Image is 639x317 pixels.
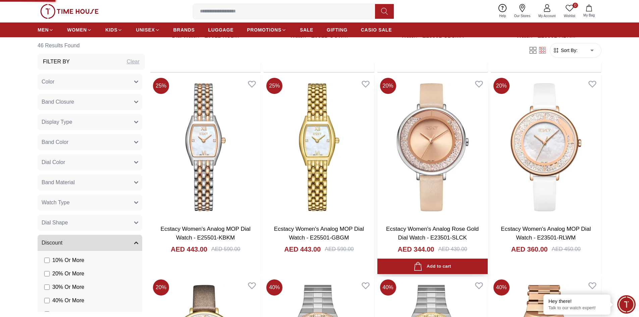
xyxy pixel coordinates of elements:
button: Sort By: [553,47,578,54]
a: UNISEX [136,24,160,36]
input: 20% Or More [44,271,50,276]
span: Dial Shape [42,219,68,227]
h3: Filter By [43,58,70,66]
div: Add to cart [414,262,451,271]
a: KIDS [105,24,122,36]
span: WOMEN [67,27,87,33]
span: 40 % [493,279,510,296]
img: Ecstacy Women's Analog MOP Dial Watch - E23501-RLWM [491,75,601,219]
span: Band Closure [42,98,74,106]
span: Dial Color [42,158,65,166]
a: Ecstacy Women's Analog MOP Dial Watch - E25501-GBGM [274,226,364,241]
input: 30% Or More [44,284,50,290]
span: 40 % [380,279,396,296]
div: Clear [127,58,140,66]
a: GIFTING [327,24,348,36]
span: LUGGAGE [208,27,234,33]
button: Band Material [38,174,142,191]
span: 25 % [153,78,169,94]
a: 0Wishlist [560,3,579,20]
h4: AED 344.00 [398,245,434,254]
span: My Bag [581,13,597,18]
a: WOMEN [67,24,92,36]
span: Display Type [42,118,72,126]
img: Ecstacy Women's Analog MOP Dial Watch - E25501-GBGM [264,75,374,219]
img: ... [40,4,99,19]
span: Help [496,13,509,18]
span: 40 % [266,279,282,296]
a: Ecstacy Women's Analog MOP Dial Watch - E25501-KBKM [161,226,251,241]
span: PROMOTIONS [247,27,281,33]
span: 20 % [153,279,169,296]
input: 40% Or More [44,298,50,303]
span: 0 [573,3,578,8]
span: 30 % Or More [52,283,84,291]
span: 40 % Or More [52,297,84,305]
span: 10 % Or More [52,256,84,264]
input: 50% Or More [44,311,50,317]
p: Talk to our watch expert! [548,305,605,311]
button: Add to cart [377,259,488,274]
button: Color [38,74,142,90]
a: LUGGAGE [208,24,234,36]
a: Our Stores [510,3,534,20]
button: Dial Color [38,154,142,170]
a: CASIO SALE [361,24,392,36]
span: Watch Type [42,199,70,207]
div: Hey there! [548,298,605,305]
span: Band Color [42,138,68,146]
button: Dial Shape [38,215,142,231]
a: MEN [38,24,54,36]
input: 10% Or More [44,258,50,263]
div: AED 450.00 [552,245,581,253]
span: My Account [536,13,558,18]
span: MEN [38,27,49,33]
span: BRANDS [173,27,195,33]
h6: 46 Results Found [38,38,145,54]
h4: AED 443.00 [171,245,207,254]
div: AED 590.00 [211,245,240,253]
button: Band Color [38,134,142,150]
button: Display Type [38,114,142,130]
span: Sort By: [560,47,578,54]
span: Wishlist [561,13,578,18]
button: My Bag [579,3,599,19]
span: UNISEX [136,27,155,33]
span: CASIO SALE [361,27,392,33]
span: Discount [42,239,62,247]
div: AED 430.00 [438,245,467,253]
a: Ecstacy Women's Analog MOP Dial Watch - E23501-RLWM [501,226,591,241]
span: 20 % [380,78,396,94]
button: Watch Type [38,195,142,211]
span: Our Stores [512,13,533,18]
span: 25 % [266,78,282,94]
a: PROMOTIONS [247,24,286,36]
div: AED 590.00 [325,245,354,253]
button: Band Closure [38,94,142,110]
a: SALE [300,24,313,36]
div: Chat Widget [617,295,636,314]
button: Discount [38,235,142,251]
span: Band Material [42,178,75,187]
span: 20 % [493,78,510,94]
h4: AED 443.00 [284,245,321,254]
a: Ecstacy Women's Analog Rose Gold Dial Watch - E23501-SLCK [386,226,479,241]
span: GIFTING [327,27,348,33]
a: Help [495,3,510,20]
a: BRANDS [173,24,195,36]
img: Ecstacy Women's Analog Rose Gold Dial Watch - E23501-SLCK [377,75,488,219]
span: SALE [300,27,313,33]
h4: AED 360.00 [511,245,548,254]
span: KIDS [105,27,117,33]
img: Ecstacy Women's Analog MOP Dial Watch - E25501-KBKM [150,75,261,219]
span: 20 % Or More [52,270,84,278]
span: Color [42,78,54,86]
